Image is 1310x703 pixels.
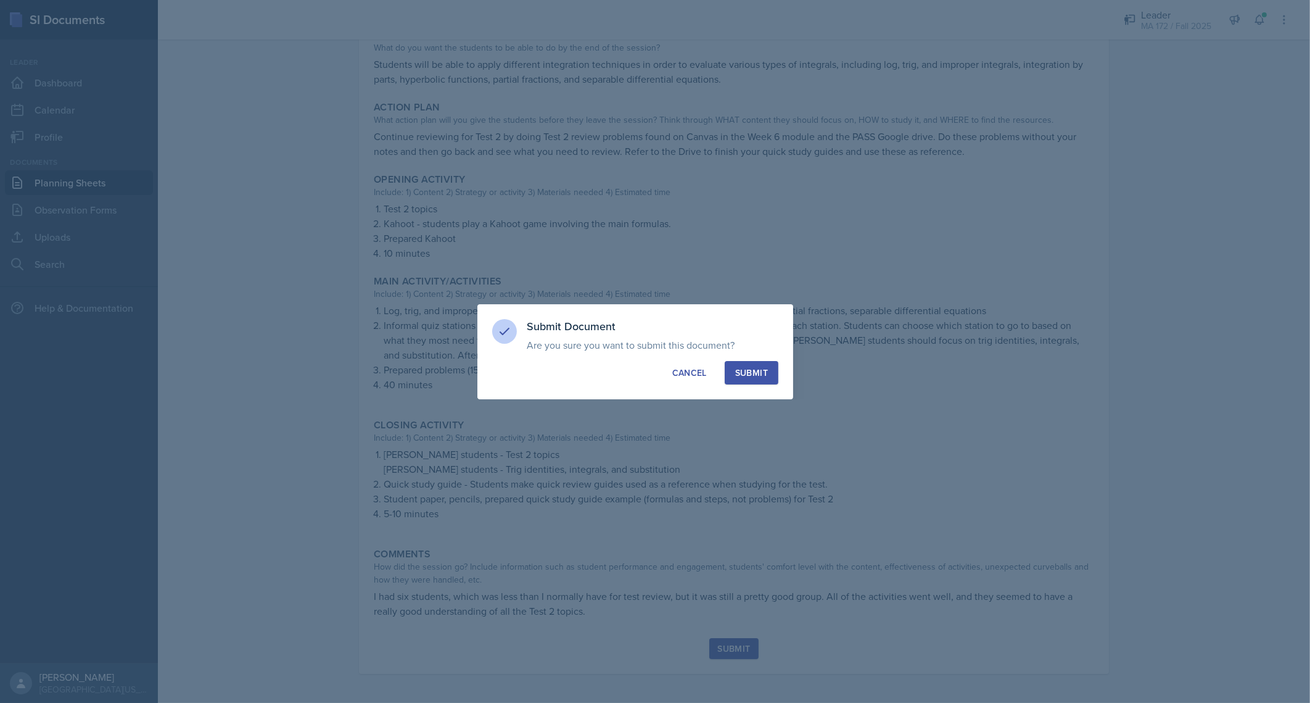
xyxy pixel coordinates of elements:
p: Are you sure you want to submit this document? [527,339,778,351]
button: Cancel [662,361,717,385]
div: Cancel [672,367,707,379]
button: Submit [725,361,778,385]
h3: Submit Document [527,319,778,334]
div: Submit [735,367,768,379]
